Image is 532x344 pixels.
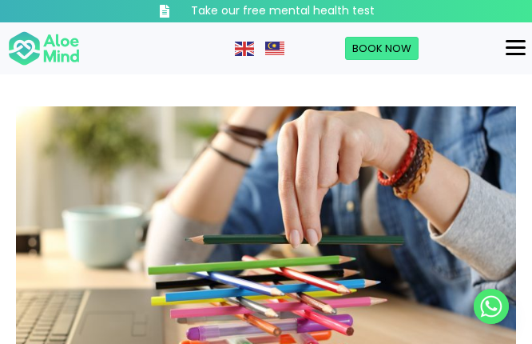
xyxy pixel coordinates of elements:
img: Aloe mind Logo [8,30,80,67]
a: Book Now [345,37,419,61]
a: Whatsapp [474,289,509,324]
span: Book Now [352,41,411,56]
h3: Take our free mental health test [191,3,375,19]
a: English [235,40,256,56]
button: Menu [499,34,532,62]
a: Malay [265,40,286,56]
a: Take our free mental health test [122,3,410,19]
img: ms [265,42,284,56]
img: en [235,42,254,56]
